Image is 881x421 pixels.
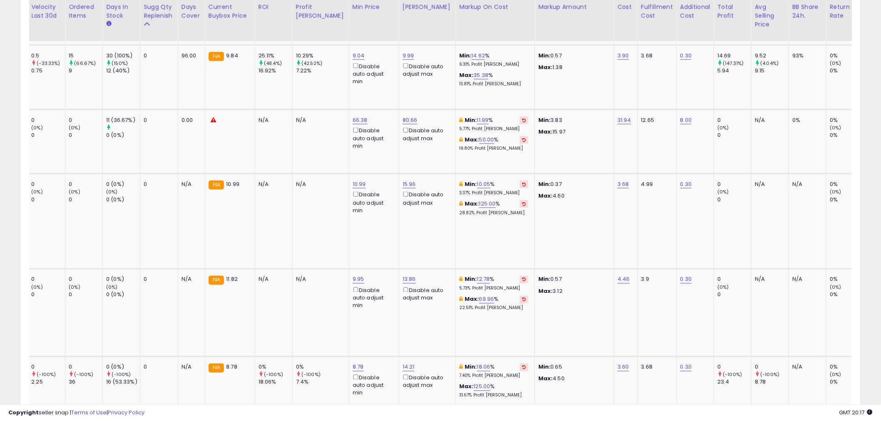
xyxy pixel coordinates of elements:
b: Max: [459,383,474,391]
small: (0%) [31,284,43,291]
small: (-100%) [723,371,742,378]
div: 0.75 [31,67,65,74]
div: Sugg Qty Replenish [144,3,174,20]
div: % [459,52,528,67]
div: Profit [PERSON_NAME] [296,3,346,20]
span: 2025-09-15 20:17 GMT [839,409,873,416]
small: (-100%) [37,371,56,378]
div: 0 [717,181,751,188]
small: (0%) [69,124,80,131]
small: (0%) [830,188,841,195]
div: 0% [830,196,864,203]
div: 0 [717,116,751,124]
div: 0 [31,276,65,283]
div: Total Profit [717,3,748,20]
div: N/A [259,116,286,124]
div: 93% [792,52,820,59]
a: 9.99 [403,52,414,60]
strong: Max: [538,128,553,136]
p: 13.81% Profit [PERSON_NAME] [459,81,528,87]
a: 0.30 [680,52,692,60]
div: 11 (36.67%) [106,116,140,124]
a: 66.38 [353,116,368,124]
div: 8.78 [755,379,789,386]
div: 0% [296,364,349,371]
div: 0% [830,364,864,371]
small: (-100%) [301,371,321,378]
small: (0%) [830,371,841,378]
div: 0 (0%) [106,181,140,188]
a: 125.00 [474,383,490,391]
div: 25.11% [259,52,292,59]
div: N/A [792,364,820,371]
div: Disable auto adjust min [353,126,393,150]
div: 4.99 [641,181,670,188]
small: (66.67%) [74,60,96,67]
div: 3.68 [641,364,670,371]
a: 31.94 [617,116,631,124]
div: 0% [830,291,864,299]
div: N/A [182,181,199,188]
small: (0%) [830,124,841,131]
div: 0 [69,181,102,188]
div: 10.29% [296,52,349,59]
b: Min: [459,52,472,59]
div: 0 [31,131,65,139]
small: (0%) [717,188,729,195]
div: 9.15 [755,67,789,74]
div: % [459,136,528,151]
div: 18.06% [259,379,292,386]
small: Days In Stock. [106,20,111,28]
strong: Max: [538,287,553,295]
div: N/A [259,276,286,283]
div: 0% [830,276,864,283]
a: 10.05 [477,180,490,188]
div: 0 (0%) [106,276,140,283]
div: % [459,200,528,215]
div: ROI [259,3,289,12]
div: Avg Selling Price [755,3,785,29]
p: 28.82% Profit [PERSON_NAME] [459,210,528,216]
a: 18.06 [477,363,490,371]
div: % [459,116,528,132]
span: 9.84 [226,52,238,59]
div: 0 [69,116,102,124]
div: Disable auto adjust max [403,126,449,142]
p: 3.83 [538,116,607,124]
div: [PERSON_NAME] [403,3,452,12]
div: 30 (100%) [106,52,140,59]
div: 0 [717,364,751,371]
b: Min: [465,180,477,188]
div: 0 [755,364,789,371]
div: Disable auto adjust max [403,190,449,206]
small: (150%) [112,60,128,67]
div: 0 [69,196,102,203]
div: Days Cover [182,3,202,20]
small: (0%) [31,124,43,131]
p: 3.12 [538,288,607,295]
div: 3.68 [641,52,670,59]
div: Disable auto adjust max [403,286,449,302]
div: 0 [31,291,65,299]
b: Max: [465,136,479,144]
div: 0 [144,52,172,59]
p: 22.51% Profit [PERSON_NAME] [459,305,528,311]
div: % [459,296,528,311]
div: % [459,72,528,87]
div: Min Price [353,3,396,12]
div: 36 [69,379,102,386]
div: Markup on Cost [459,3,531,12]
small: (42.52%) [301,60,322,67]
a: 3.60 [617,363,629,371]
a: 12.78 [477,275,490,284]
small: (-100%) [112,371,131,378]
div: % [459,364,528,379]
p: 7.40% Profit [PERSON_NAME] [459,373,528,379]
div: % [459,276,528,291]
p: 0.57 [538,276,607,283]
div: 7.4% [296,379,349,386]
small: (0%) [69,188,80,195]
div: 0% [792,116,820,124]
small: (0%) [830,60,841,67]
p: 0.37 [538,181,607,188]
